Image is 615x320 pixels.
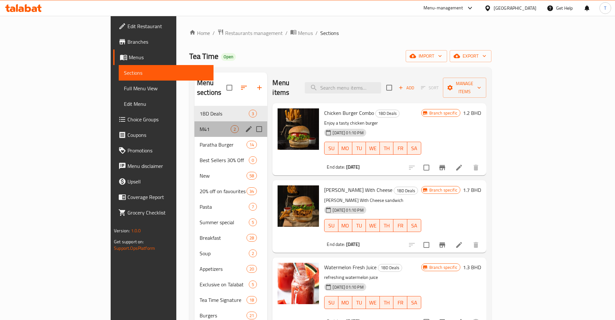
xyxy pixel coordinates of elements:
[382,298,391,307] span: TH
[420,161,433,174] span: Select to update
[200,296,247,304] div: Tea Time Signature
[200,125,231,133] span: M41
[194,292,267,308] div: Tea Time Signature18
[290,29,313,37] a: Menus
[247,296,257,304] div: items
[194,137,267,152] div: Paratha Burger14
[427,264,460,270] span: Branch specific
[324,219,338,232] button: SU
[434,237,450,253] button: Branch-specific-item
[113,18,213,34] a: Edit Restaurant
[463,185,481,194] h6: 1.7 BHD
[213,29,215,37] li: /
[249,219,257,226] span: 5
[127,209,208,216] span: Grocery Checklist
[249,250,257,257] span: 2
[221,54,236,60] span: Open
[194,199,267,215] div: Pasta7
[127,22,208,30] span: Edit Restaurant
[247,313,257,319] span: 21
[124,69,208,77] span: Sections
[420,238,433,252] span: Select to update
[249,111,257,117] span: 3
[346,240,360,248] b: [DATE]
[225,29,283,37] span: Restaurants management
[380,142,394,155] button: TH
[330,130,366,136] span: [DATE] 01:10 PM
[249,281,257,288] div: items
[113,205,213,220] a: Grocery Checklist
[221,53,236,61] div: Open
[113,127,213,143] a: Coupons
[113,50,213,65] a: Menus
[247,265,257,273] div: items
[355,144,364,153] span: TU
[113,189,213,205] a: Coverage Report
[285,29,288,37] li: /
[455,241,463,249] a: Edit menu item
[327,144,336,153] span: SU
[247,172,257,180] div: items
[194,183,267,199] div: 20% off on favourites34
[247,142,257,148] span: 14
[200,141,247,149] div: Paratha Burger
[324,108,374,118] span: Chicken Burger Combo
[247,312,257,319] div: items
[396,83,417,93] button: Add
[200,172,247,180] div: New
[338,296,352,309] button: MO
[366,219,380,232] button: WE
[324,185,392,195] span: [PERSON_NAME] With Cheese
[427,110,460,116] span: Branch specific
[382,144,391,153] span: TH
[327,240,345,248] span: End date:
[236,80,252,95] span: Sort sections
[127,162,208,170] span: Menu disclaimer
[217,29,283,37] a: Restaurants management
[338,219,352,232] button: MO
[380,219,394,232] button: TH
[382,81,396,94] span: Select section
[200,281,249,288] span: Exclusive on Talabat
[320,29,339,37] span: Sections
[352,219,366,232] button: TU
[113,174,213,189] a: Upsell
[324,196,421,204] p: [PERSON_NAME] With Cheese sandwich
[396,83,417,93] span: Add item
[463,263,481,272] h6: 1.3 BHD
[200,203,249,211] span: Pasta
[114,237,144,246] span: Get support on:
[382,221,391,230] span: TH
[200,249,249,257] span: Soup
[393,219,407,232] button: FR
[200,265,247,273] span: Appetizers
[200,110,249,117] div: 1BD Deals
[366,142,380,155] button: WE
[393,142,407,155] button: FR
[338,142,352,155] button: MO
[305,82,381,94] input: search
[368,144,377,153] span: WE
[200,156,249,164] div: Best Sellers 30% Off
[396,221,405,230] span: FR
[247,235,257,241] span: 28
[378,264,402,271] span: 1BD Deals
[113,143,213,158] a: Promotions
[223,81,236,94] span: Select all sections
[341,298,350,307] span: MO
[368,298,377,307] span: WE
[119,81,213,96] a: Full Menu View
[393,296,407,309] button: FR
[194,261,267,277] div: Appetizers20
[411,52,442,60] span: import
[352,296,366,309] button: TU
[119,96,213,112] a: Edit Menu
[324,119,421,127] p: Enjoy a tasty chicken burger
[200,234,247,242] div: Breakfast
[376,110,399,117] span: 1BD Deals
[368,221,377,230] span: WE
[200,187,247,195] span: 20% off on favourites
